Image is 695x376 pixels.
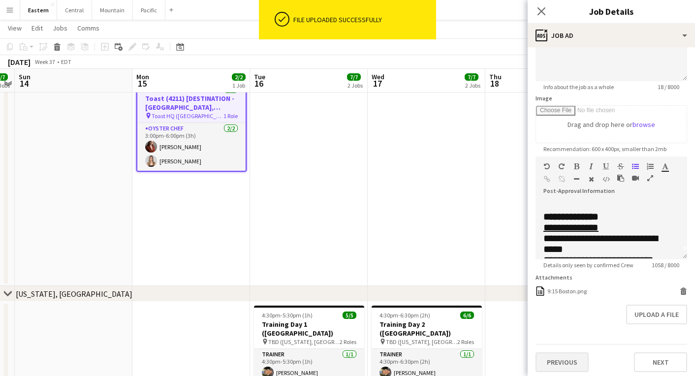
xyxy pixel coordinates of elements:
span: 15 [135,78,149,89]
button: Bold [573,162,580,170]
div: 2 Jobs [465,82,480,89]
button: Fullscreen [647,174,654,182]
span: View [8,24,22,32]
button: Horizontal Line [573,175,580,183]
span: 18 / 8000 [650,83,687,91]
span: 1058 / 8000 [644,261,687,269]
app-job-card: 3:00pm-6:00pm (3h)2/2Toast (4211) [DESTINATION - [GEOGRAPHIC_DATA], [GEOGRAPHIC_DATA]] Toast HQ (... [136,79,247,172]
span: 1 Role [223,112,238,120]
a: Edit [28,22,47,34]
span: 5/5 [343,312,356,319]
span: Week 37 [32,58,57,65]
span: 2 Roles [457,338,474,345]
button: Clear Formatting [588,175,595,183]
span: Comms [77,24,99,32]
div: 9:15 Boston.png [547,287,587,295]
button: Undo [543,162,550,170]
span: Thu [489,72,502,81]
span: Edit [32,24,43,32]
span: Sun [19,72,31,81]
span: 18 [488,78,502,89]
span: 2/2 [232,73,246,81]
span: 16 [253,78,265,89]
span: Details only seen by confirmed Crew [536,261,641,269]
button: Paste as plain text [617,174,624,182]
button: Upload a file [626,305,687,324]
span: 2 Roles [340,338,356,345]
h3: Toast (4211) [DESTINATION - [GEOGRAPHIC_DATA], [GEOGRAPHIC_DATA]] [137,94,246,112]
span: 7/7 [347,73,361,81]
button: Next [634,352,687,372]
span: 14 [17,78,31,89]
button: Strikethrough [617,162,624,170]
button: Insert video [632,174,639,182]
app-card-role: Oyster Chef2/23:00pm-6:00pm (3h)[PERSON_NAME][PERSON_NAME] [137,123,246,171]
span: Wed [372,72,384,81]
a: Jobs [49,22,71,34]
button: Previous [536,352,589,372]
button: Mountain [92,0,133,20]
span: Info about the job as a whole [536,83,622,91]
button: Eastern [20,0,57,20]
button: Central [57,0,92,20]
span: Tue [254,72,265,81]
label: Attachments [536,274,572,281]
button: HTML Code [602,175,609,183]
span: 4:30pm-5:30pm (1h) [262,312,313,319]
button: Pacific [133,0,165,20]
a: View [4,22,26,34]
button: Italic [588,162,595,170]
span: Toast HQ ([GEOGRAPHIC_DATA], [GEOGRAPHIC_DATA]) [152,112,223,120]
button: Redo [558,162,565,170]
div: File uploaded successfully [293,15,432,24]
div: 2 Jobs [347,82,363,89]
div: Job Ad [528,24,695,47]
h3: Training Day 1 ([GEOGRAPHIC_DATA]) [254,320,364,338]
span: TBD ([US_STATE], [GEOGRAPHIC_DATA]) [386,338,457,345]
button: Ordered List [647,162,654,170]
button: Underline [602,162,609,170]
span: Mon [136,72,149,81]
span: 7/7 [465,73,478,81]
div: 1 Job [232,82,245,89]
span: 4:30pm-6:30pm (2h) [379,312,430,319]
span: Recommendation: 600 x 400px, smaller than 2mb [536,145,674,153]
button: Text Color [662,162,668,170]
span: 17 [370,78,384,89]
div: [US_STATE], [GEOGRAPHIC_DATA] [16,289,132,299]
button: Unordered List [632,162,639,170]
span: TBD ([US_STATE], [GEOGRAPHIC_DATA]) [268,338,340,345]
a: Comms [73,22,103,34]
div: [DATE] [8,57,31,67]
span: 6/6 [460,312,474,319]
h3: Job Details [528,5,695,18]
span: Jobs [53,24,67,32]
h3: Training Day 2 ([GEOGRAPHIC_DATA]) [372,320,482,338]
div: EDT [61,58,71,65]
